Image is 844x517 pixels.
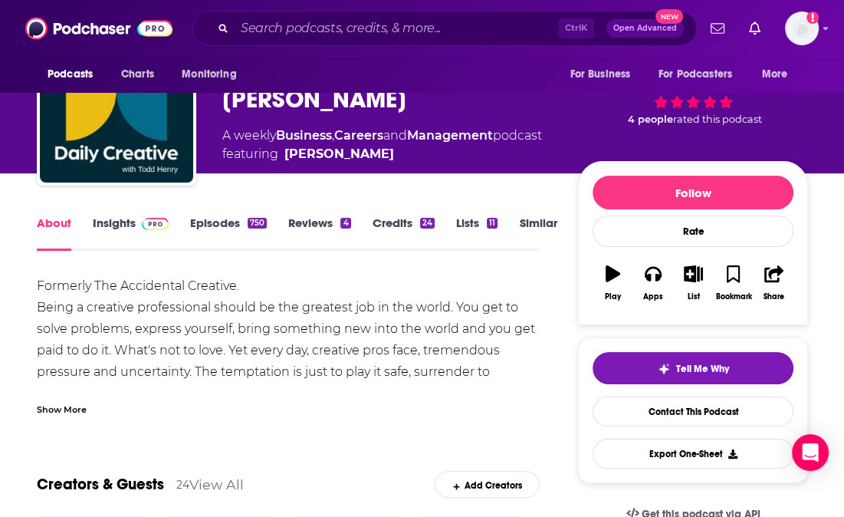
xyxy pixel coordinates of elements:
span: featuring [222,145,542,163]
button: Export One-Sheet [593,439,793,469]
a: Show notifications dropdown [704,15,731,41]
a: Careers [334,128,383,143]
button: open menu [649,60,754,89]
img: Podchaser Pro [142,218,169,230]
span: More [762,64,788,85]
button: open menu [37,60,113,89]
div: List [687,292,699,301]
a: Contact This Podcast [593,397,793,426]
img: Podchaser - Follow, Share and Rate Podcasts [25,14,172,43]
span: Monitoring [182,64,236,85]
a: Episodes750 [190,216,267,251]
a: Reviews4 [288,216,350,251]
a: Similar [519,216,557,251]
button: open menu [559,60,649,89]
button: List [673,255,713,311]
a: Show notifications dropdown [743,15,767,41]
button: tell me why sparkleTell Me Why [593,352,793,384]
span: Ctrl K [558,18,594,38]
svg: Add a profile image [806,12,819,24]
span: Podcasts [48,64,93,85]
a: About [37,216,71,251]
a: View All [189,476,244,492]
button: Play [593,255,632,311]
img: Daily Creative with Todd Henry [40,29,193,183]
span: New [655,9,683,24]
span: , [332,128,334,143]
div: 24 [176,478,189,492]
button: Share [754,255,793,311]
img: User Profile [785,12,819,45]
div: 11 [487,218,498,229]
button: Apps [633,255,673,311]
button: Open AdvancedNew [606,19,684,38]
button: open menu [751,60,807,89]
span: and [383,128,407,143]
div: Open Intercom Messenger [792,434,829,471]
div: Bookmark [715,292,751,301]
a: Credits24 [373,216,435,251]
div: Share [764,292,784,301]
a: Creators & Guests [37,475,164,494]
span: Charts [121,64,154,85]
a: Business [276,128,332,143]
a: Todd Henry [284,145,394,163]
img: tell me why sparkle [658,363,670,375]
div: Rate [593,216,793,247]
span: For Business [570,64,630,85]
span: Open Advanced [613,25,677,32]
button: open menu [171,60,256,89]
button: Bookmark [714,255,754,311]
span: 4 people [627,114,672,125]
a: InsightsPodchaser Pro [93,216,169,251]
button: Show profile menu [785,12,819,45]
div: 24 [420,218,435,229]
div: Play [605,292,621,301]
span: rated this podcast [672,114,761,125]
div: Add Creators [435,471,540,498]
div: 750 [248,218,267,229]
span: Logged in as megcassidy [785,12,819,45]
input: Search podcasts, credits, & more... [235,16,558,41]
div: Apps [643,292,663,301]
span: Tell Me Why [676,363,729,375]
div: Search podcasts, credits, & more... [192,11,697,46]
div: 4 [340,218,350,229]
div: A weekly podcast [222,127,542,163]
a: Lists11 [456,216,498,251]
a: Charts [111,60,163,89]
span: For Podcasters [658,64,732,85]
button: Follow [593,176,793,209]
a: Management [407,128,493,143]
